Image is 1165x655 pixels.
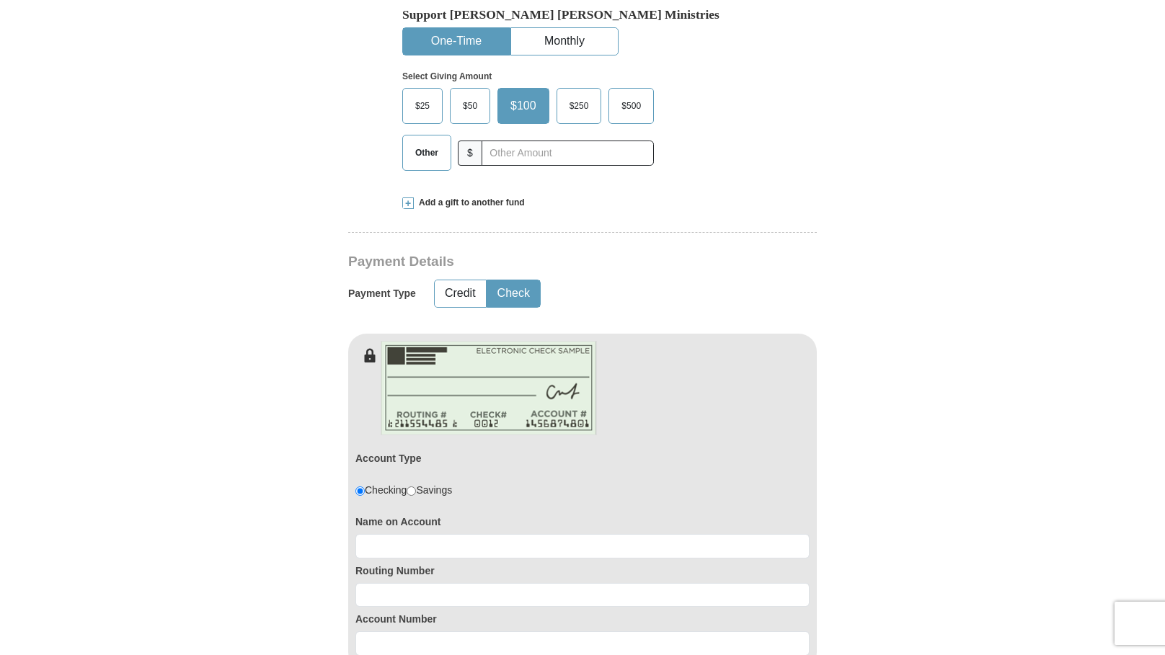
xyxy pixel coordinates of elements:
[408,142,446,164] span: Other
[458,141,482,166] span: $
[402,71,492,81] strong: Select Giving Amount
[355,612,810,626] label: Account Number
[408,95,437,117] span: $25
[511,28,618,55] button: Monthly
[482,141,654,166] input: Other Amount
[562,95,596,117] span: $250
[487,280,540,307] button: Check
[348,254,716,270] h3: Payment Details
[503,95,544,117] span: $100
[435,280,486,307] button: Credit
[355,514,810,529] label: Name on Account
[614,95,648,117] span: $500
[456,95,484,117] span: $50
[403,28,510,55] button: One-Time
[381,341,597,435] img: check-en.png
[348,288,416,300] h5: Payment Type
[355,451,422,465] label: Account Type
[402,7,763,22] h5: Support [PERSON_NAME] [PERSON_NAME] Ministries
[414,197,525,209] span: Add a gift to another fund
[355,483,452,497] div: Checking Savings
[355,563,810,578] label: Routing Number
